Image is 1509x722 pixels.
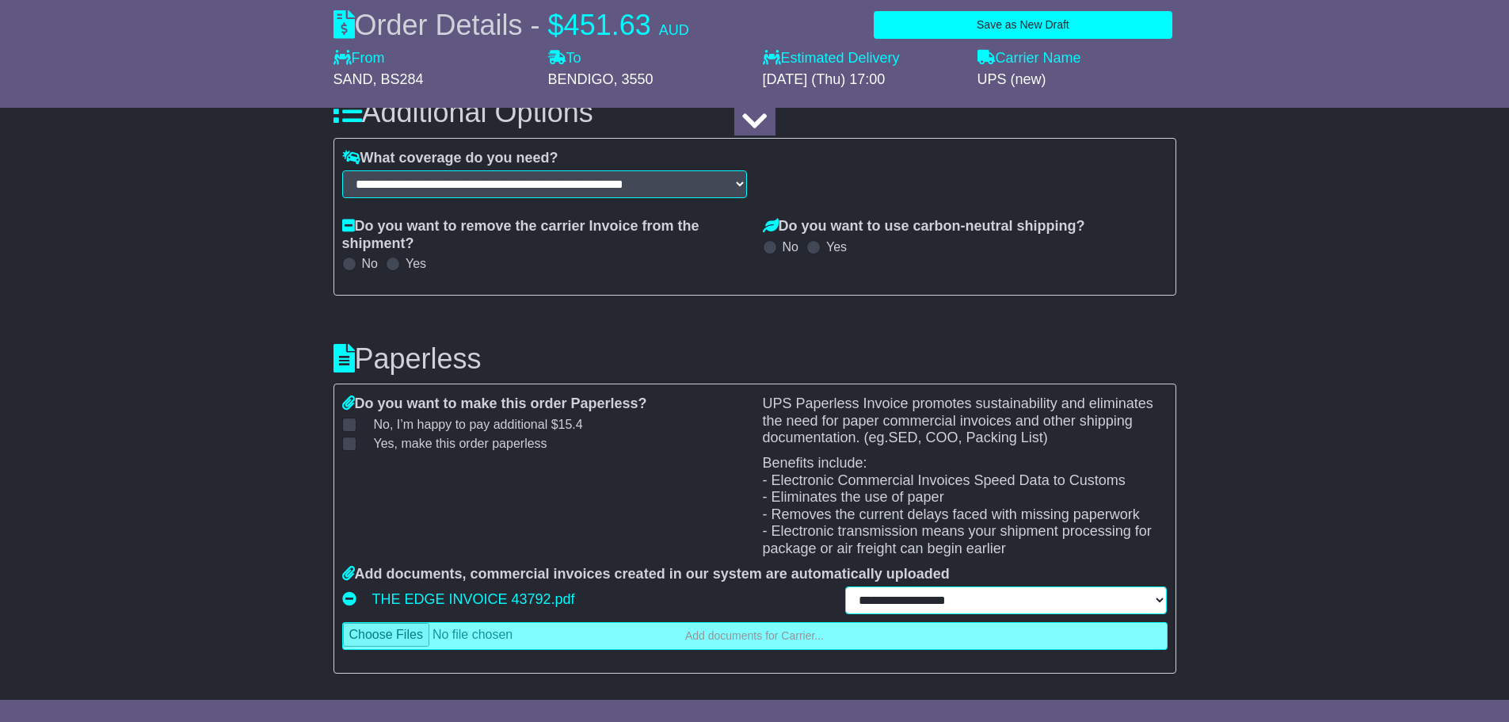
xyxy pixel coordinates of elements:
[406,256,426,271] label: Yes
[558,418,583,431] span: 15.4
[354,436,547,451] label: Yes, make this order paperless
[659,22,689,38] span: AUD
[333,50,385,67] label: From
[548,50,581,67] label: To
[763,455,1168,558] p: Benefits include: - Electronic Commercial Invoices Speed Data to Customs - Eliminates the use of ...
[342,622,1168,650] a: Add documents for Carrier...
[548,71,614,87] span: BENDIGO
[763,50,962,67] label: Estimated Delivery
[342,150,558,167] label: What coverage do you need?
[763,218,1085,235] label: Do you want to use carbon-neutral shipping?
[763,395,1168,447] p: UPS Paperless Invoice promotes sustainability and eliminates the need for paper commercial invoic...
[342,566,950,583] label: Add documents, commercial invoices created in our system are automatically uploaded
[564,9,651,41] span: 451.63
[977,71,1176,89] div: UPS (new)
[874,11,1172,39] button: Save as New Draft
[374,418,583,431] span: No
[342,395,647,413] label: Do you want to make this order Paperless?
[614,71,654,87] span: , 3550
[342,218,747,252] label: Do you want to remove the carrier Invoice from the shipment?
[372,587,575,611] a: THE EDGE INVOICE 43792.pdf
[333,97,1176,128] h3: Additional Options
[977,50,1081,67] label: Carrier Name
[390,418,583,431] span: , I’m happy to pay additional $
[548,9,564,41] span: $
[826,239,847,254] label: Yes
[333,8,689,42] div: Order Details -
[763,71,962,89] div: [DATE] (Thu) 17:00
[333,71,373,87] span: SAND
[362,256,378,271] label: No
[373,71,424,87] span: , BS284
[333,343,1176,375] h3: Paperless
[783,239,798,254] label: No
